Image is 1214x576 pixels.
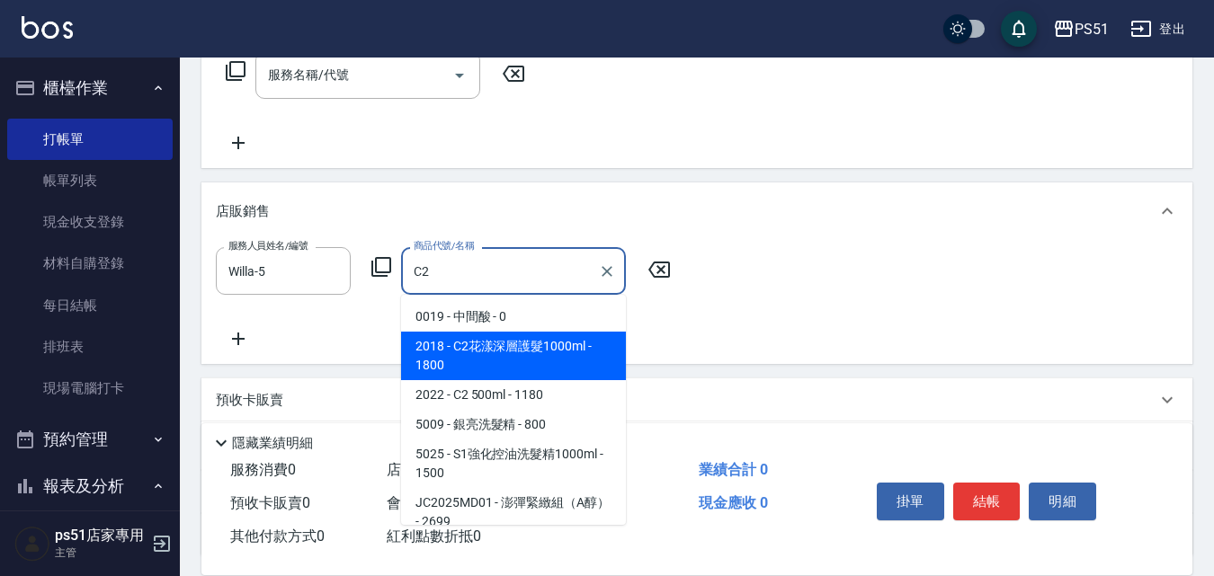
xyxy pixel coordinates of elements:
[7,243,173,284] a: 材料自購登錄
[7,368,173,409] a: 現場電腦打卡
[401,302,626,332] span: 0019 - 中間酸 - 0
[7,160,173,201] a: 帳單列表
[216,202,270,221] p: 店販銷售
[55,527,147,545] h5: ps51店家專用
[201,182,1192,240] div: 店販銷售
[22,16,73,39] img: Logo
[1046,11,1116,48] button: PS51
[7,285,173,326] a: 每日結帳
[1029,483,1096,520] button: 明細
[594,259,620,284] button: Clear
[230,527,325,545] span: 其他付款方式 0
[699,494,768,511] span: 現金應收 0
[1123,13,1192,46] button: 登出
[401,439,626,488] span: 5025 - S1強化控油洗髮精1000ml - 1500
[7,416,173,463] button: 預約管理
[7,201,173,243] a: 現金收支登錄
[7,463,173,510] button: 報表及分析
[228,239,308,253] label: 服務人員姓名/編號
[877,483,944,520] button: 掛單
[1001,11,1037,47] button: save
[387,461,452,478] span: 店販消費 0
[7,119,173,160] a: 打帳單
[445,61,474,90] button: Open
[387,527,481,545] span: 紅利點數折抵 0
[401,380,626,410] span: 2022 - C2 500ml - 1180
[232,434,313,453] p: 隱藏業績明細
[1075,18,1109,40] div: PS51
[201,378,1192,421] div: 預收卡販賣
[387,494,467,511] span: 會員卡販賣 0
[401,488,626,536] span: JC2025MD01 - 澎彈緊緻組（A醇） - 2699
[14,526,50,562] img: Person
[7,65,173,111] button: 櫃檯作業
[216,391,283,410] p: 預收卡販賣
[401,410,626,439] span: 5009 - 銀亮洗髮精 - 800
[230,461,296,478] span: 服務消費 0
[414,239,474,253] label: 商品代號/名稱
[201,421,1192,470] div: 使用預收卡x5
[401,332,626,380] span: 2018 - C2花漾深層護髮1000ml - 1800
[55,545,147,561] p: 主管
[7,326,173,368] a: 排班表
[953,483,1021,520] button: 結帳
[230,494,310,511] span: 預收卡販賣 0
[699,461,768,478] span: 業績合計 0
